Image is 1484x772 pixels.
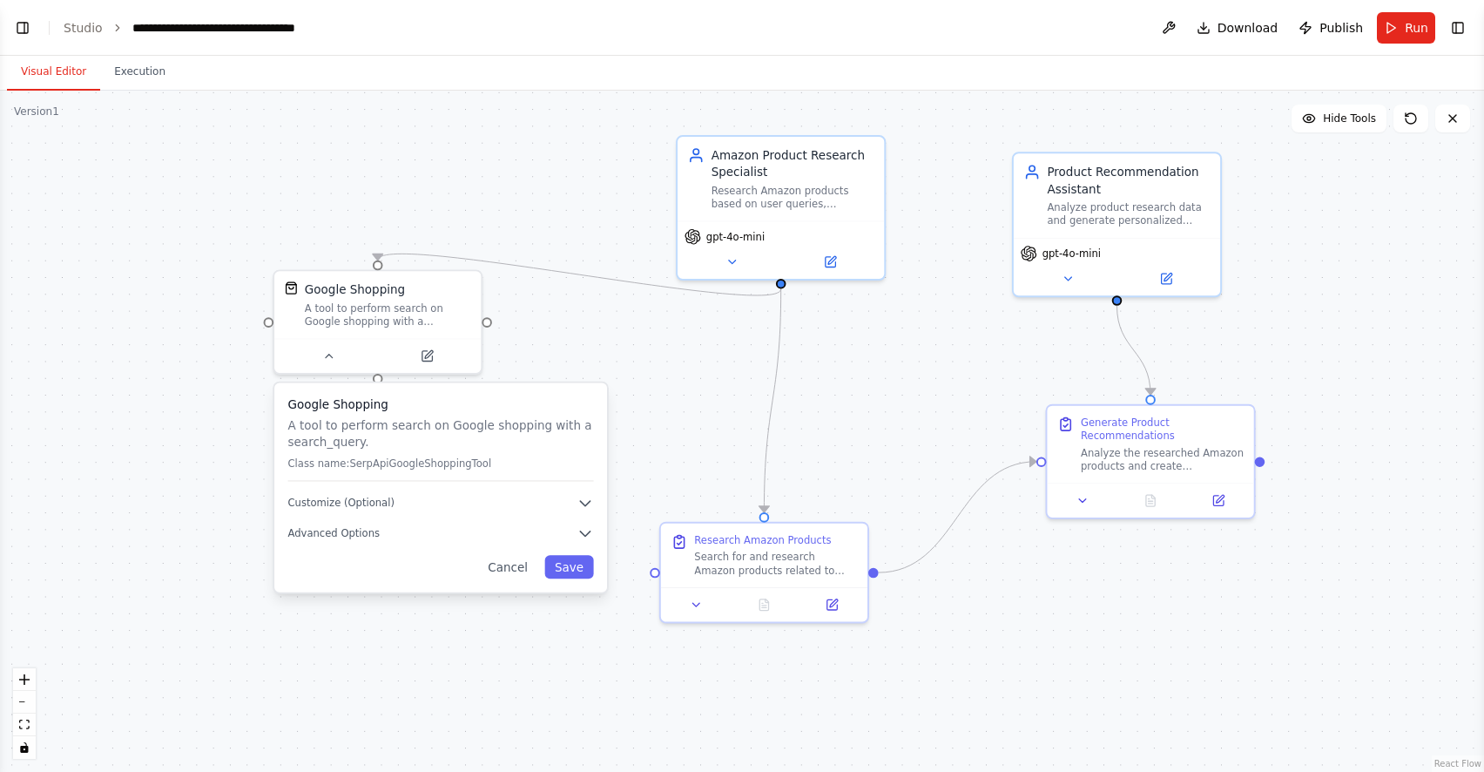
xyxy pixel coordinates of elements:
[1190,491,1247,511] button: Open in side panel
[13,714,36,736] button: fit view
[712,184,874,211] div: Research Amazon products based on user queries, gathering detailed information about product spec...
[1012,152,1222,297] div: Product Recommendation AssistantAnalyze product research data and generate personalized recommend...
[879,453,1036,581] g: Edge from 55bc3952-89b7-4f31-b717-1d56021deaea to 4bb96a37-b901-4a97-a156-00d558259d0b
[803,595,860,615] button: Open in side panel
[1042,247,1101,260] span: gpt-4o-mini
[544,555,593,579] button: Save
[64,19,328,37] nav: breadcrumb
[305,301,471,328] div: A tool to perform search on Google shopping with a search_query.
[694,551,857,578] div: Search for and research Amazon products related to {search_query} or {product_category}. Focus on...
[756,289,790,513] g: Edge from 680cfda5-5d37-4e30-9bed-91533ae5a6ee to 55bc3952-89b7-4f31-b717-1d56021deaea
[712,147,874,181] div: Amazon Product Research Specialist
[13,668,36,691] button: zoom in
[659,522,869,624] div: Research Amazon ProductsSearch for and research Amazon products related to {search_query} or {pro...
[1190,12,1285,44] button: Download
[1323,112,1376,125] span: Hide Tools
[1047,164,1210,198] div: Product Recommendation Assistant
[1047,200,1210,227] div: Analyze product research data and generate personalized recommendations for {user_preferences} an...
[1109,306,1159,395] g: Edge from 341b473d-4560-4dff-8629-3d202750f077 to 4bb96a37-b901-4a97-a156-00d558259d0b
[676,135,886,281] div: Amazon Product Research SpecialistResearch Amazon products based on user queries, gathering detai...
[1405,19,1428,37] span: Run
[1115,491,1186,511] button: No output available
[706,230,765,243] span: gpt-4o-mini
[13,736,36,759] button: toggle interactivity
[64,21,103,35] a: Studio
[285,281,298,295] img: SerpApiGoogleShoppingTool
[288,495,594,511] button: Customize (Optional)
[1118,268,1213,288] button: Open in side panel
[1446,16,1470,40] button: Show right sidebar
[478,555,538,579] button: Cancel
[729,595,800,615] button: No output available
[1292,105,1386,132] button: Hide Tools
[288,457,594,470] p: Class name: SerpApiGoogleShoppingTool
[273,269,482,375] div: SerpApiGoogleShoppingToolGoogle ShoppingA tool to perform search on Google shopping with a search...
[1377,12,1435,44] button: Run
[1292,12,1370,44] button: Publish
[288,416,594,450] p: A tool to perform search on Google shopping with a search_query.
[1434,759,1481,769] a: React Flow attribution
[14,105,59,119] div: Version 1
[13,668,36,759] div: React Flow controls
[1081,446,1244,473] div: Analyze the researched Amazon products and create personalized recommendations based on {user_pre...
[694,533,831,546] div: Research Amazon Products
[7,54,100,91] button: Visual Editor
[1046,404,1256,519] div: Generate Product RecommendationsAnalyze the researched Amazon products and create personalized re...
[305,281,405,298] div: Google Shopping
[13,691,36,714] button: zoom out
[783,252,878,272] button: Open in side panel
[288,527,381,540] span: Advanced Options
[1081,416,1244,443] div: Generate Product Recommendations
[1218,19,1278,37] span: Download
[369,243,789,305] g: Edge from 680cfda5-5d37-4e30-9bed-91533ae5a6ee to 63affd00-ba19-4a7c-8dd3-013f30dc925b
[288,525,594,542] button: Advanced Options
[288,497,395,510] span: Customize (Optional)
[100,54,179,91] button: Execution
[10,16,35,40] button: Show left sidebar
[380,346,475,366] button: Open in side panel
[1319,19,1363,37] span: Publish
[288,396,594,413] h3: Google Shopping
